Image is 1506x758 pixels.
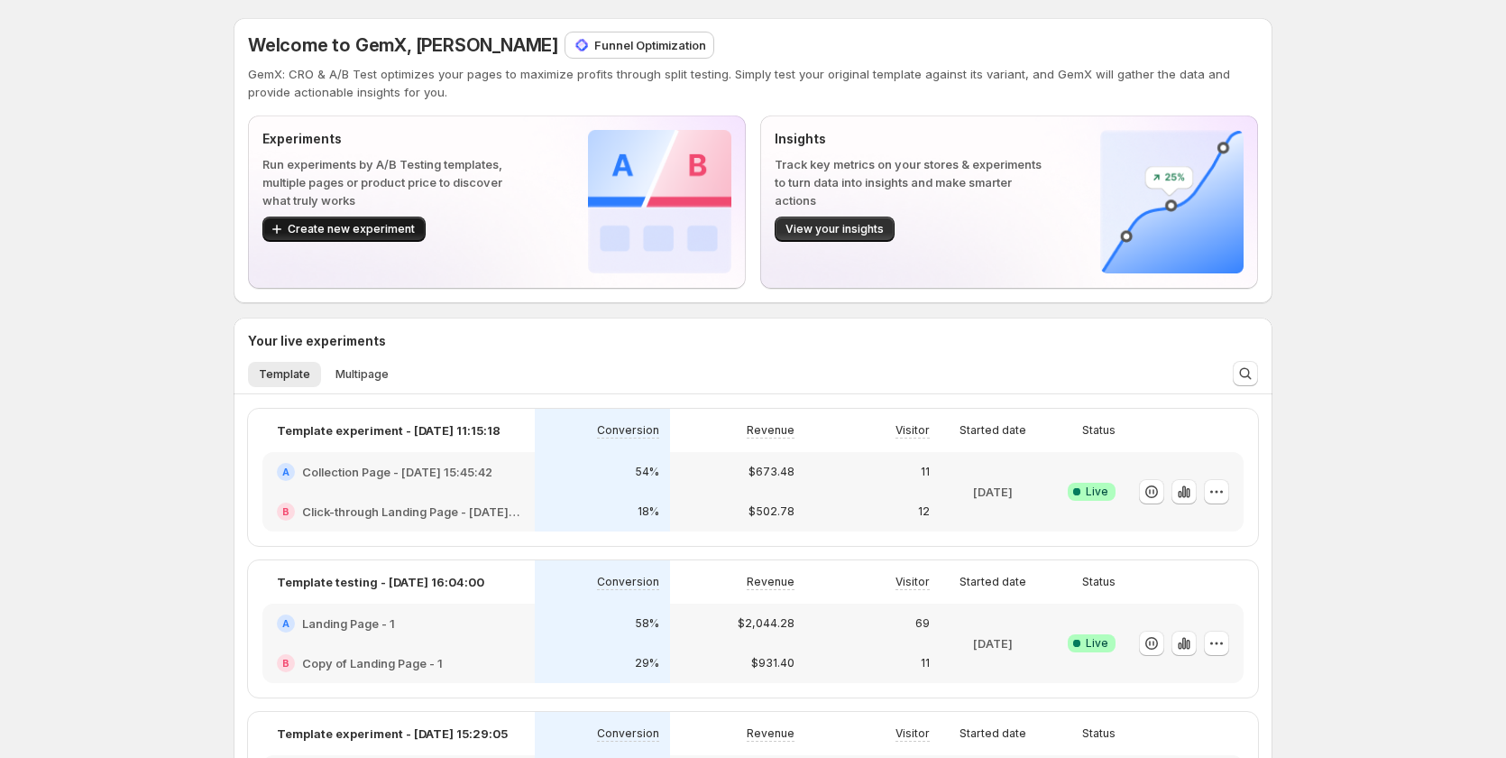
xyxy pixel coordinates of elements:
p: Conversion [597,575,659,589]
p: Conversion [597,423,659,438]
h2: A [282,467,289,477]
p: $502.78 [748,504,794,519]
img: Funnel Optimization [573,36,591,54]
p: 18% [638,504,659,519]
span: Create new experiment [288,222,415,236]
p: Insights [775,130,1042,148]
p: Visitor [895,726,930,741]
p: 12 [918,504,930,519]
h3: Your live experiments [248,332,386,350]
p: 58% [635,616,659,631]
p: Revenue [747,575,794,589]
p: Visitor [895,575,930,589]
p: Status [1082,726,1116,741]
img: Insights [1100,130,1244,273]
p: Template experiment - [DATE] 15:29:05 [277,725,508,743]
button: Create new experiment [262,217,426,242]
p: [DATE] [973,634,1013,652]
h2: Landing Page - 1 [302,615,395,633]
button: View your insights [775,217,895,242]
span: Welcome to GemX, [PERSON_NAME] [248,34,558,56]
span: View your insights [785,222,884,236]
p: Run experiments by A/B Testing templates, multiple pages or product price to discover what truly ... [262,155,530,209]
p: Started date [960,726,1026,741]
button: Search and filter results [1233,361,1258,386]
p: 69 [915,616,930,631]
p: 11 [921,465,930,479]
img: Experiments [588,130,731,273]
p: Visitor [895,423,930,438]
span: Template [259,367,310,382]
p: 54% [635,465,659,479]
p: $673.48 [748,465,794,479]
p: Funnel Optimization [594,36,706,54]
h2: Click-through Landing Page - [DATE] 15:46:31 [302,503,520,521]
p: 29% [635,656,659,670]
p: Track key metrics on your stores & experiments to turn data into insights and make smarter actions [775,155,1042,209]
p: $931.40 [751,656,794,670]
span: Multipage [335,367,389,382]
p: Template experiment - [DATE] 11:15:18 [277,421,500,439]
p: GemX: CRO & A/B Test optimizes your pages to maximize profits through split testing. Simply test ... [248,65,1258,101]
h2: A [282,618,289,629]
span: Live [1086,485,1108,499]
h2: Collection Page - [DATE] 15:45:42 [302,463,492,481]
p: [DATE] [973,483,1013,501]
span: Live [1086,636,1108,651]
h2: B [282,506,289,517]
p: Revenue [747,726,794,741]
h2: B [282,658,289,669]
p: $2,044.28 [738,616,794,631]
p: 11 [921,656,930,670]
p: Experiments [262,130,530,148]
p: Started date [960,575,1026,589]
p: Revenue [747,423,794,438]
p: Conversion [597,726,659,741]
p: Status [1082,575,1116,589]
h2: Copy of Landing Page - 1 [302,654,443,672]
p: Started date [960,423,1026,438]
p: Template testing - [DATE] 16:04:00 [277,573,484,591]
p: Status [1082,423,1116,438]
